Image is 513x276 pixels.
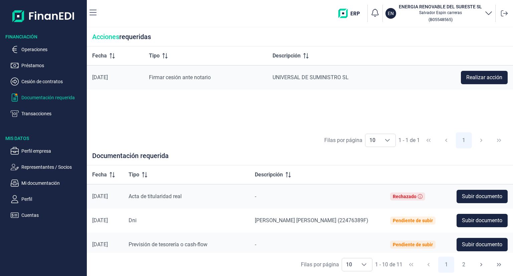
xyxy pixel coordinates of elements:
[356,258,372,271] div: Choose
[21,163,84,171] p: Representantes / Socios
[393,242,433,247] div: Pendiente de subir
[462,192,502,200] span: Subir documento
[92,217,118,224] div: [DATE]
[375,262,402,267] span: 1 - 10 de 11
[273,52,301,60] span: Descripción
[11,179,84,187] button: Mi documentación
[11,94,84,102] button: Documentación requerida
[473,132,489,148] button: Next Page
[11,147,84,155] button: Perfil empresa
[12,5,75,27] img: Logo de aplicación
[462,241,502,249] span: Subir documento
[398,138,420,143] span: 1 - 1 de 1
[491,132,507,148] button: Last Page
[129,241,207,248] span: Previsión de tesorería o cash-flow
[149,52,160,60] span: Tipo
[11,45,84,53] button: Operaciones
[21,211,84,219] p: Cuentas
[420,132,437,148] button: First Page
[457,190,508,203] button: Subir documento
[461,71,508,84] button: Realizar acción
[456,132,472,148] button: Page 1
[11,78,84,86] button: Cesión de contratos
[92,171,107,179] span: Fecha
[420,257,437,273] button: Previous Page
[11,163,84,171] button: Representantes / Socios
[87,27,513,46] div: requeridas
[466,74,502,82] span: Realizar acción
[11,61,84,70] button: Préstamos
[399,3,482,10] h3: ENERGIA RENOVABLE DEL SURESTE SL
[129,217,137,224] span: Dni
[473,257,489,273] button: Next Page
[457,238,508,251] button: Subir documento
[429,17,453,22] small: Copiar cif
[149,74,211,81] span: Firmar cesión ante notario
[393,194,416,199] div: Rechazado
[92,74,138,81] div: [DATE]
[21,94,84,102] p: Documentación requerida
[399,10,482,15] p: Salvador Espin carreras
[21,147,84,155] p: Perfil empresa
[129,193,182,199] span: Acta de titularidad real
[11,110,84,118] button: Transacciones
[92,241,118,248] div: [DATE]
[21,78,84,86] p: Cesión de contratos
[255,217,368,224] span: [PERSON_NAME] [PERSON_NAME] (22476389F)
[255,171,283,179] span: Descripción
[87,152,513,165] div: Documentación requerida
[21,179,84,187] p: Mi documentación
[255,241,256,248] span: -
[273,74,349,81] span: UNIVERSAL DE SUMINISTRO SL
[92,52,107,60] span: Fecha
[129,171,139,179] span: Tipo
[438,257,454,273] button: Page 1
[338,9,365,18] img: erp
[92,193,118,200] div: [DATE]
[379,134,395,147] div: Choose
[92,33,119,41] span: Acciones
[301,261,339,269] div: Filas por página
[438,132,454,148] button: Previous Page
[255,193,256,199] span: -
[491,257,507,273] button: Last Page
[21,110,84,118] p: Transacciones
[21,45,84,53] p: Operaciones
[324,136,362,144] div: Filas por página
[342,258,356,271] span: 10
[11,195,84,203] button: Perfil
[388,10,394,17] p: EN
[21,61,84,70] p: Préstamos
[385,3,493,23] button: ENENERGIA RENOVABLE DEL SURESTE SLSalvador Espin carreras(B05548565)
[462,217,502,225] span: Subir documento
[21,195,84,203] p: Perfil
[403,257,419,273] button: First Page
[11,211,84,219] button: Cuentas
[365,134,379,147] span: 10
[393,218,433,223] div: Pendiente de subir
[456,257,472,273] button: Page 2
[457,214,508,227] button: Subir documento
